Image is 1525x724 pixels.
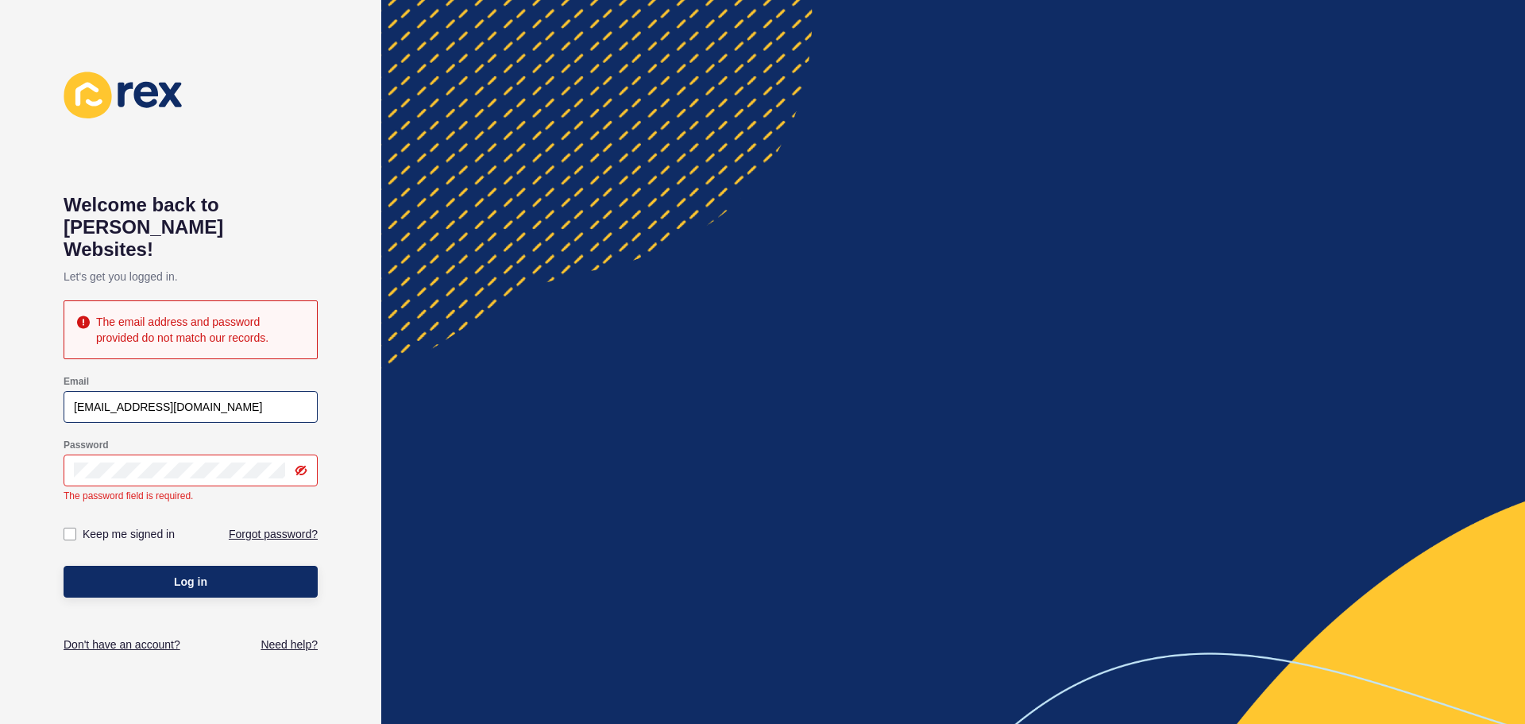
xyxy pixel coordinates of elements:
input: e.g. name@company.com [74,399,307,415]
label: Email [64,375,89,388]
div: The email address and password provided do not match our records. [96,314,304,346]
button: Log in [64,566,318,598]
a: Forgot password? [229,526,318,542]
div: The password field is required. [64,490,318,502]
h1: Welcome back to [PERSON_NAME] Websites! [64,194,318,261]
label: Password [64,439,109,451]
label: Keep me signed in [83,526,175,542]
a: Don't have an account? [64,637,180,652]
a: Need help? [261,637,318,652]
p: Let's get you logged in. [64,261,318,292]
span: Log in [174,574,207,590]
